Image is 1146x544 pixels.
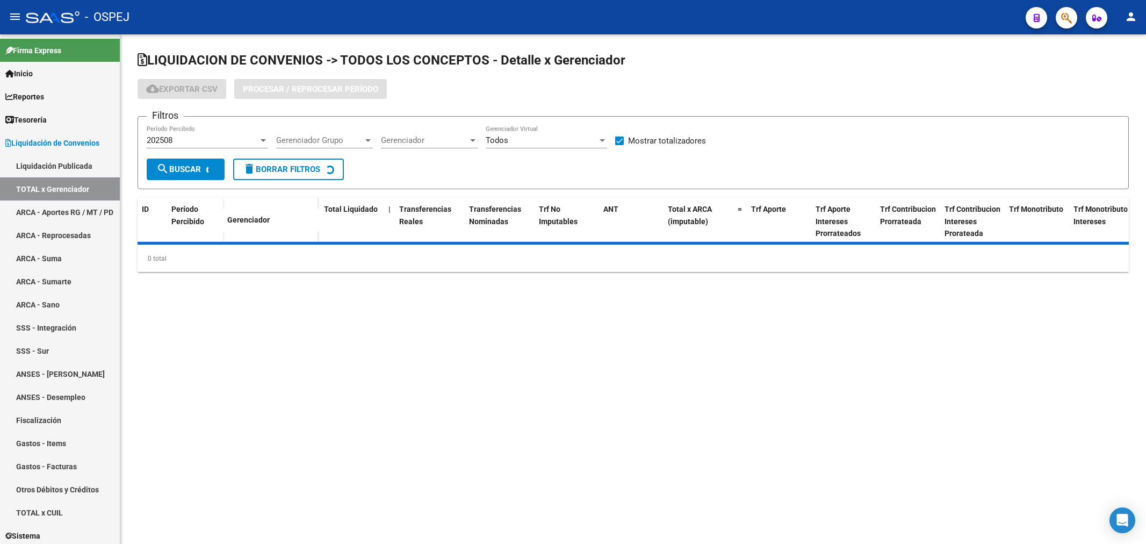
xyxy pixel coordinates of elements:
[628,134,706,147] span: Mostrar totalizadores
[138,198,167,243] datatable-header-cell: ID
[5,137,99,149] span: Liquidación de Convenios
[234,79,387,99] button: Procesar / Reprocesar período
[880,205,936,226] span: Trf Contribucion Prorrateada
[465,198,535,245] datatable-header-cell: Transferencias Nominadas
[138,79,226,99] button: Exportar CSV
[147,108,184,123] h3: Filtros
[599,198,664,245] datatable-header-cell: ANT
[469,205,521,226] span: Transferencias Nominadas
[399,205,451,226] span: Transferencias Reales
[243,84,378,94] span: Procesar / Reprocesar período
[811,198,876,245] datatable-header-cell: Trf Aporte Intereses Prorrateados
[486,135,508,145] span: Todos
[381,135,468,145] span: Gerenciador
[1009,205,1063,213] span: Trf Monotributo
[751,205,786,213] span: Trf Aporte
[146,82,159,95] mat-icon: cloud_download
[668,205,712,226] span: Total x ARCA (imputable)
[388,205,391,213] span: |
[603,205,618,213] span: ANT
[156,164,201,174] span: Buscar
[276,135,363,145] span: Gerenciador Grupo
[147,135,172,145] span: 202508
[223,209,320,232] datatable-header-cell: Gerenciador
[876,198,940,245] datatable-header-cell: Trf Contribucion Prorrateada
[1069,198,1134,245] datatable-header-cell: Trf Monotributo Intereses
[1109,507,1135,533] div: Open Intercom Messenger
[539,205,578,226] span: Trf No Imputables
[5,45,61,56] span: Firma Express
[738,205,742,213] span: =
[945,205,1000,238] span: Trf Contribucion Intereses Prorateada
[138,53,625,68] span: LIQUIDACION DE CONVENIOS -> TODOS LOS CONCEPTOS - Detalle x Gerenciador
[171,205,204,226] span: Período Percibido
[5,114,47,126] span: Tesorería
[1005,198,1069,245] datatable-header-cell: Trf Monotributo
[816,205,861,238] span: Trf Aporte Intereses Prorrateados
[384,198,395,245] datatable-header-cell: |
[85,5,129,29] span: - OSPEJ
[9,10,21,23] mat-icon: menu
[535,198,599,245] datatable-header-cell: Trf No Imputables
[320,198,384,245] datatable-header-cell: Total Liquidado
[733,198,747,245] datatable-header-cell: =
[167,198,207,243] datatable-header-cell: Período Percibido
[156,162,169,175] mat-icon: search
[146,84,218,94] span: Exportar CSV
[324,205,378,213] span: Total Liquidado
[1073,205,1128,226] span: Trf Monotributo Intereses
[147,159,225,180] button: Buscar
[227,216,270,224] span: Gerenciador
[138,245,1129,272] div: 0 total
[747,198,811,245] datatable-header-cell: Trf Aporte
[5,91,44,103] span: Reportes
[5,68,33,80] span: Inicio
[5,530,40,542] span: Sistema
[243,162,256,175] mat-icon: delete
[395,198,465,245] datatable-header-cell: Transferencias Reales
[1125,10,1137,23] mat-icon: person
[142,205,149,213] span: ID
[940,198,1005,245] datatable-header-cell: Trf Contribucion Intereses Prorateada
[243,164,320,174] span: Borrar Filtros
[664,198,733,245] datatable-header-cell: Total x ARCA (imputable)
[233,159,344,180] button: Borrar Filtros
